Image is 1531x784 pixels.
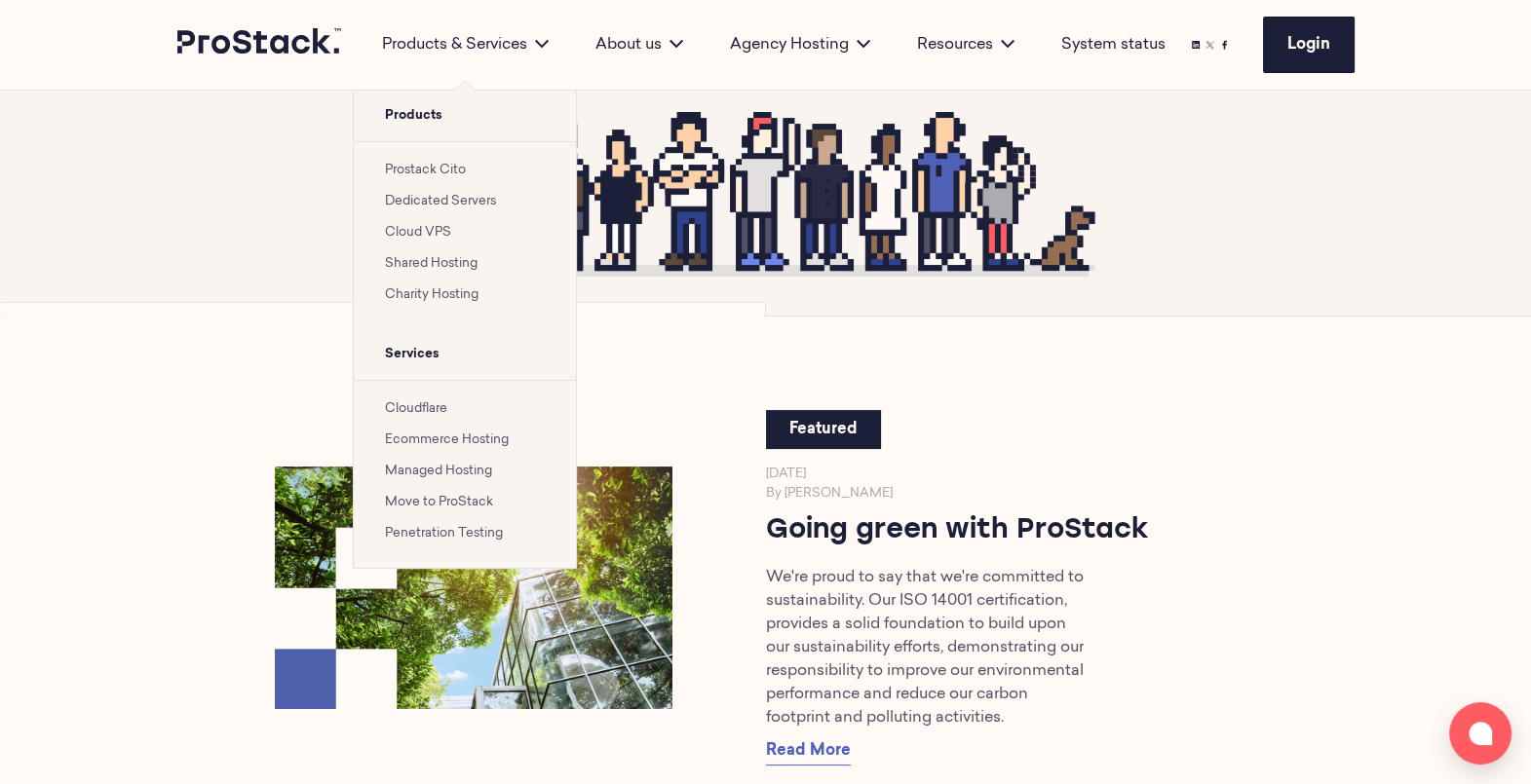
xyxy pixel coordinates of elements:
span: Login [1287,37,1330,53]
div: Agency Hosting [707,33,894,56]
p: [DATE] [766,465,1164,484]
a: Cloud VPS [385,226,451,239]
p: We're proud to say that we're committed to sustainability. Our ISO 14001 certification, provides ... [766,566,1084,729]
a: Read More [766,737,851,765]
a: Cloudflare [385,402,447,415]
span: Read More [766,743,851,759]
img: Prostack-BlogImage-May25-Sustainability-1-768x468.jpg [275,467,672,709]
a: Penetration Testing [385,527,503,540]
h3: Going green with ProStack [766,511,1164,550]
a: Dedicated Servers [385,195,496,207]
a: Login [1263,17,1355,73]
a: Prostack Cito [385,164,466,176]
p: By [PERSON_NAME] [766,484,1164,504]
a: Shared Hosting [385,257,478,270]
a: Move to ProStack [385,496,493,508]
p: Featured [789,418,858,441]
div: About us [572,33,707,56]
span: Services [354,329,576,380]
a: System status [1061,33,1166,56]
a: Prostack logo [177,28,343,61]
span: Products [354,91,576,141]
a: Charity Hosting [385,288,478,301]
a: Managed Hosting [385,465,492,477]
div: Resources [894,33,1038,56]
button: Open chat window [1449,702,1512,765]
a: Ecommerce Hosting [385,433,509,446]
div: Products & Services [359,33,572,56]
